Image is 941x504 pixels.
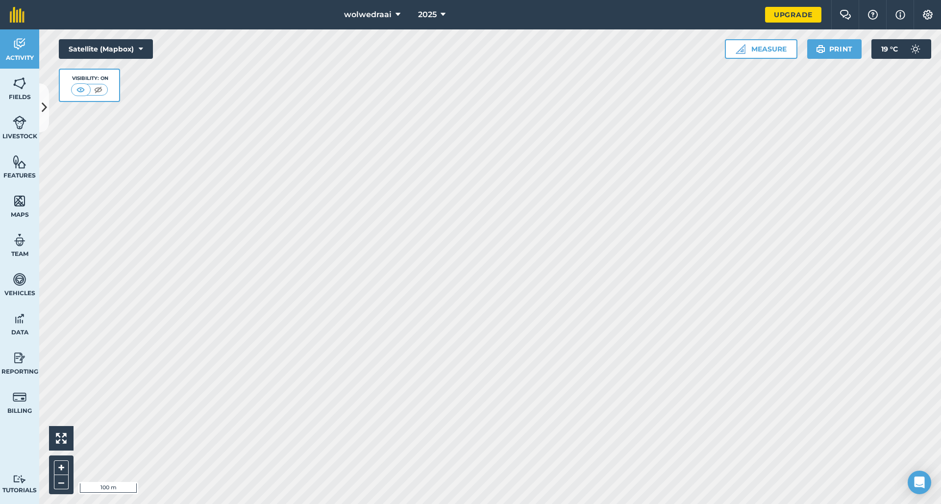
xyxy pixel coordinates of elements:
span: 2025 [418,9,437,21]
img: svg+xml;base64,PHN2ZyB4bWxucz0iaHR0cDovL3d3dy53My5vcmcvMjAwMC9zdmciIHdpZHRoPSI1NiIgaGVpZ2h0PSI2MC... [13,194,26,208]
img: svg+xml;base64,PHN2ZyB4bWxucz0iaHR0cDovL3d3dy53My5vcmcvMjAwMC9zdmciIHdpZHRoPSI1MCIgaGVpZ2h0PSI0MC... [92,85,104,95]
img: A question mark icon [867,10,879,20]
span: wolwedraai [344,9,392,21]
img: fieldmargin Logo [10,7,25,23]
img: Ruler icon [736,44,745,54]
button: Satellite (Mapbox) [59,39,153,59]
div: Open Intercom Messenger [908,471,931,494]
img: svg+xml;base64,PD94bWwgdmVyc2lvbj0iMS4wIiBlbmNvZGluZz0idXRmLTgiPz4KPCEtLSBHZW5lcmF0b3I6IEFkb2JlIE... [13,311,26,326]
img: svg+xml;base64,PD94bWwgdmVyc2lvbj0iMS4wIiBlbmNvZGluZz0idXRmLTgiPz4KPCEtLSBHZW5lcmF0b3I6IEFkb2JlIE... [13,475,26,484]
img: Two speech bubbles overlapping with the left bubble in the forefront [840,10,851,20]
img: svg+xml;base64,PD94bWwgdmVyc2lvbj0iMS4wIiBlbmNvZGluZz0idXRmLTgiPz4KPCEtLSBHZW5lcmF0b3I6IEFkb2JlIE... [13,272,26,287]
img: svg+xml;base64,PHN2ZyB4bWxucz0iaHR0cDovL3d3dy53My5vcmcvMjAwMC9zdmciIHdpZHRoPSIxOSIgaGVpZ2h0PSIyNC... [816,43,825,55]
img: svg+xml;base64,PD94bWwgdmVyc2lvbj0iMS4wIiBlbmNvZGluZz0idXRmLTgiPz4KPCEtLSBHZW5lcmF0b3I6IEFkb2JlIE... [13,233,26,248]
span: 19 ° C [881,39,898,59]
button: Print [807,39,862,59]
button: + [54,460,69,475]
img: svg+xml;base64,PHN2ZyB4bWxucz0iaHR0cDovL3d3dy53My5vcmcvMjAwMC9zdmciIHdpZHRoPSI1NiIgaGVpZ2h0PSI2MC... [13,76,26,91]
img: svg+xml;base64,PD94bWwgdmVyc2lvbj0iMS4wIiBlbmNvZGluZz0idXRmLTgiPz4KPCEtLSBHZW5lcmF0b3I6IEFkb2JlIE... [13,351,26,365]
div: Visibility: On [71,75,108,82]
img: svg+xml;base64,PD94bWwgdmVyc2lvbj0iMS4wIiBlbmNvZGluZz0idXRmLTgiPz4KPCEtLSBHZW5lcmF0b3I6IEFkb2JlIE... [906,39,925,59]
img: svg+xml;base64,PD94bWwgdmVyc2lvbj0iMS4wIiBlbmNvZGluZz0idXRmLTgiPz4KPCEtLSBHZW5lcmF0b3I6IEFkb2JlIE... [13,390,26,404]
img: svg+xml;base64,PD94bWwgdmVyc2lvbj0iMS4wIiBlbmNvZGluZz0idXRmLTgiPz4KPCEtLSBHZW5lcmF0b3I6IEFkb2JlIE... [13,37,26,51]
img: svg+xml;base64,PHN2ZyB4bWxucz0iaHR0cDovL3d3dy53My5vcmcvMjAwMC9zdmciIHdpZHRoPSIxNyIgaGVpZ2h0PSIxNy... [895,9,905,21]
img: A cog icon [922,10,934,20]
a: Upgrade [765,7,821,23]
button: – [54,475,69,489]
img: svg+xml;base64,PHN2ZyB4bWxucz0iaHR0cDovL3d3dy53My5vcmcvMjAwMC9zdmciIHdpZHRoPSI1MCIgaGVpZ2h0PSI0MC... [74,85,87,95]
img: svg+xml;base64,PHN2ZyB4bWxucz0iaHR0cDovL3d3dy53My5vcmcvMjAwMC9zdmciIHdpZHRoPSI1NiIgaGVpZ2h0PSI2MC... [13,154,26,169]
img: svg+xml;base64,PD94bWwgdmVyc2lvbj0iMS4wIiBlbmNvZGluZz0idXRmLTgiPz4KPCEtLSBHZW5lcmF0b3I6IEFkb2JlIE... [13,115,26,130]
img: Four arrows, one pointing top left, one top right, one bottom right and the last bottom left [56,433,67,444]
button: 19 °C [871,39,931,59]
button: Measure [725,39,797,59]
